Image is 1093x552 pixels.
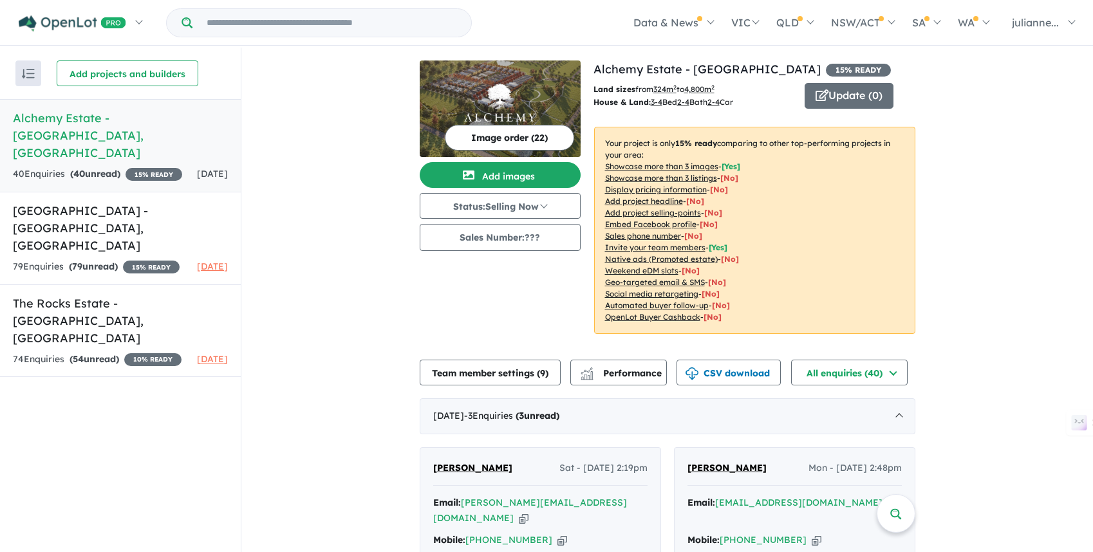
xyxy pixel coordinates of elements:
img: download icon [686,367,698,380]
u: 2-4 [677,97,689,107]
u: Social media retargeting [605,289,698,299]
button: Copy [812,533,821,547]
span: [No] [708,277,726,287]
img: bar-chart.svg [581,371,593,380]
button: Performance [570,360,667,385]
button: Add images [420,162,581,188]
div: 74 Enquir ies [13,352,182,367]
span: [No] [712,300,730,310]
span: 9 [540,367,545,379]
h5: [GEOGRAPHIC_DATA] - [GEOGRAPHIC_DATA] , [GEOGRAPHIC_DATA] [13,202,228,254]
span: [ No ] [710,185,728,194]
span: [ Yes ] [709,243,727,252]
strong: ( unread) [70,168,120,179]
span: [ No ] [720,173,738,183]
span: [ No ] [684,231,702,241]
button: All enquiries (40) [791,360,908,385]
u: Add project selling-points [605,208,701,217]
span: [No] [704,312,722,322]
span: 10 % READY [124,353,182,366]
b: House & Land: [593,97,651,107]
span: [No] [682,266,700,275]
span: 54 [73,353,84,365]
u: Automated buyer follow-up [605,300,709,310]
u: OpenLot Buyer Cashback [605,312,700,322]
span: 15 % READY [826,64,891,77]
div: 79 Enquir ies [13,259,180,275]
strong: Email: [433,497,461,508]
h5: Alchemy Estate - [GEOGRAPHIC_DATA] , [GEOGRAPHIC_DATA] [13,109,228,161]
span: [DATE] [197,261,228,272]
u: Sales phone number [605,231,681,241]
p: Bed Bath Car [593,96,795,109]
u: Display pricing information [605,185,707,194]
b: 15 % ready [675,138,717,148]
u: 324 m [653,84,677,94]
button: Sales Number:??? [420,224,581,251]
img: Openlot PRO Logo White [19,15,126,32]
span: [ No ] [686,196,704,206]
img: line-chart.svg [581,367,592,374]
span: Sat - [DATE] 2:19pm [559,461,648,476]
span: to [677,84,715,94]
span: 15 % READY [123,261,180,273]
a: [PHONE_NUMBER] [465,534,552,546]
a: Alchemy Estate - [GEOGRAPHIC_DATA] [593,62,821,77]
span: Performance [583,367,662,379]
span: [ No ] [704,208,722,217]
strong: Email: [687,497,715,508]
button: Copy [557,533,567,547]
p: Your project is only comparing to other top-performing projects in your area: - - - - - - - - - -... [594,127,915,334]
strong: Mobile: [687,534,720,546]
u: Showcase more than 3 images [605,161,718,171]
div: [DATE] [420,398,915,434]
span: [ Yes ] [722,161,740,171]
strong: ( unread) [516,410,559,421]
a: [EMAIL_ADDRESS][DOMAIN_NAME] [715,497,883,508]
h5: The Rocks Estate - [GEOGRAPHIC_DATA] , [GEOGRAPHIC_DATA] [13,295,228,347]
span: [No] [702,289,720,299]
sup: 2 [673,84,677,91]
img: sort.svg [22,69,35,78]
span: [DATE] [197,168,228,179]
a: [PHONE_NUMBER] [720,534,807,546]
u: Geo-targeted email & SMS [605,277,705,287]
span: [PERSON_NAME] [687,462,767,474]
img: Alchemy Estate - Orange [420,60,581,157]
p: from [593,83,795,96]
button: Update (0) [805,83,893,109]
u: Add project headline [605,196,683,206]
span: Mon - [DATE] 2:48pm [808,461,902,476]
strong: ( unread) [70,353,119,365]
span: [DATE] [197,353,228,365]
strong: ( unread) [69,261,118,272]
a: [PERSON_NAME] [687,461,767,476]
u: Weekend eDM slots [605,266,678,275]
b: Land sizes [593,84,635,94]
span: [ No ] [700,219,718,229]
button: Image order (22) [445,125,574,151]
span: 40 [73,168,85,179]
u: 3-4 [651,97,662,107]
u: Native ads (Promoted estate) [605,254,718,264]
span: [No] [721,254,739,264]
sup: 2 [711,84,715,91]
button: Team member settings (9) [420,360,561,385]
button: Status:Selling Now [420,193,581,219]
button: CSV download [677,360,781,385]
a: [PERSON_NAME][EMAIL_ADDRESS][DOMAIN_NAME] [433,497,627,524]
u: Invite your team members [605,243,705,252]
button: Add projects and builders [57,60,198,86]
button: Copy [519,511,528,525]
strong: Mobile: [433,534,465,546]
span: 79 [72,261,82,272]
input: Try estate name, suburb, builder or developer [195,9,469,37]
span: 15 % READY [126,168,182,181]
span: [PERSON_NAME] [433,462,512,474]
u: Embed Facebook profile [605,219,696,229]
u: Showcase more than 3 listings [605,173,717,183]
span: julianne... [1012,16,1059,29]
div: 40 Enquir ies [13,167,182,182]
span: - 3 Enquir ies [464,410,559,421]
